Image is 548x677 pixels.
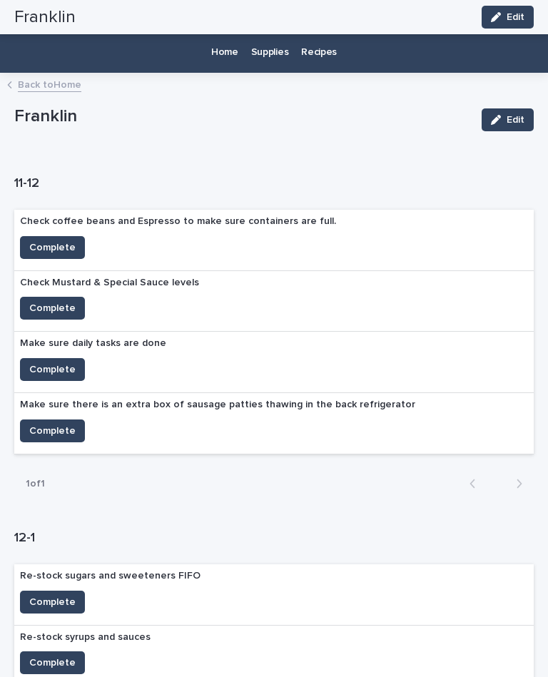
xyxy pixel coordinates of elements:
[20,358,85,381] button: Complete
[14,332,534,393] a: Make sure daily tasks are doneComplete
[20,651,85,674] button: Complete
[18,76,81,92] a: Back toHome
[29,656,76,670] span: Complete
[205,29,245,73] a: Home
[29,301,76,315] span: Complete
[14,564,534,626] a: Re-stock sugars and sweeteners FIFOComplete
[507,115,524,125] span: Edit
[14,530,534,547] h1: 12-1
[458,477,496,490] button: Back
[14,210,534,271] a: Check coffee beans and Espresso to make sure containers are full.Complete
[211,29,238,58] p: Home
[14,467,56,502] p: 1 of 1
[482,108,534,131] button: Edit
[20,591,85,614] button: Complete
[295,29,343,73] a: Recipes
[14,175,534,193] h1: 11-12
[14,106,470,127] p: Franklin
[20,337,166,350] p: Make sure daily tasks are done
[245,29,295,73] a: Supplies
[20,215,336,228] p: Check coffee beans and Espresso to make sure containers are full.
[29,595,76,609] span: Complete
[29,424,76,438] span: Complete
[29,240,76,255] span: Complete
[20,631,151,643] p: Re-stock syrups and sauces
[251,29,289,58] p: Supplies
[14,393,534,454] a: Make sure there is an extra box of sausage patties thawing in the back refrigeratorComplete
[496,477,534,490] button: Next
[20,570,201,582] p: Re-stock sugars and sweeteners FIFO
[14,271,534,332] a: Check Mustard & Special Sauce levelsComplete
[20,236,85,259] button: Complete
[20,297,85,320] button: Complete
[301,29,337,58] p: Recipes
[20,419,85,442] button: Complete
[20,277,199,289] p: Check Mustard & Special Sauce levels
[29,362,76,377] span: Complete
[20,399,415,411] p: Make sure there is an extra box of sausage patties thawing in the back refrigerator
